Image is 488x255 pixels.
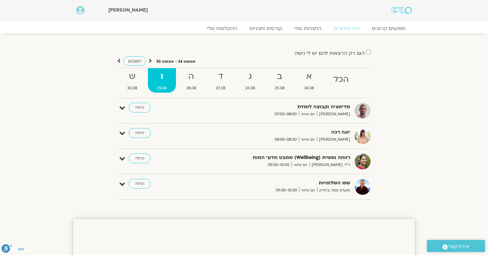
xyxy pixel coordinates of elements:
span: 28.08 [177,85,206,91]
strong: ג [236,70,264,83]
span: [PERSON_NAME] [108,7,148,13]
a: ה28.08 [177,68,206,93]
strong: ש [118,70,147,83]
a: כניסה [129,179,151,189]
span: 29.08 [148,85,176,91]
span: 25.08 [265,85,294,91]
a: כניסה [129,103,151,113]
span: [PERSON_NAME] [317,136,350,143]
p: אוגוסט 24 - אוגוסט 30 [156,58,196,65]
span: יום שישי [299,187,317,194]
a: ג26.08 [236,68,264,93]
span: 07:00-08:00 [272,111,299,117]
span: [PERSON_NAME] [317,111,350,117]
span: 08:00-08:30 [272,136,299,143]
strong: א [295,70,323,83]
a: השבוע [123,56,146,66]
a: לוח שידורים [328,25,366,31]
span: יום שישי [292,162,310,168]
strong: יוגה רכה [201,128,350,136]
a: כניסה [129,153,151,163]
span: 27.08 [207,85,235,91]
a: התכניות שלי [288,25,328,31]
span: 30.08 [118,85,147,91]
a: קורסים ותכניות [243,25,288,31]
a: יצירת קשר [427,240,485,252]
span: יום שישי [299,136,317,143]
a: א24.08 [295,68,323,93]
a: כניסה [129,128,151,138]
span: 24.08 [295,85,323,91]
span: 09:00-10:30 [266,162,292,168]
a: מפגשים קרובים [366,25,412,31]
a: ש30.08 [118,68,147,93]
strong: מדיטציה וקבוצה לומדת [201,103,350,111]
a: ד27.08 [207,68,235,93]
span: מועדון פמה צ'ודרון [317,187,350,194]
label: הצג רק הרצאות להם יש לי גישה [295,50,365,56]
strong: ה [177,70,206,83]
span: 26.08 [236,85,264,91]
a: ב25.08 [265,68,294,93]
span: ד"ר [PERSON_NAME] [310,162,350,168]
strong: שש השלמויות [201,179,350,187]
strong: ו [148,70,176,83]
span: השבוע [128,58,141,64]
span: יום שישי [299,111,317,117]
a: הכל [324,68,358,93]
a: ההקלטות שלי [201,25,243,31]
a: ו29.08 [148,68,176,93]
strong: ד [207,70,235,83]
nav: Menu [76,25,412,31]
strong: רווחה נפשית (Wellbeing) ממבט מדעי המוח [201,153,350,162]
span: 09:30-10:30 [274,187,299,194]
strong: ב [265,70,294,83]
strong: הכל [324,73,358,87]
span: יצירת קשר [448,242,470,251]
